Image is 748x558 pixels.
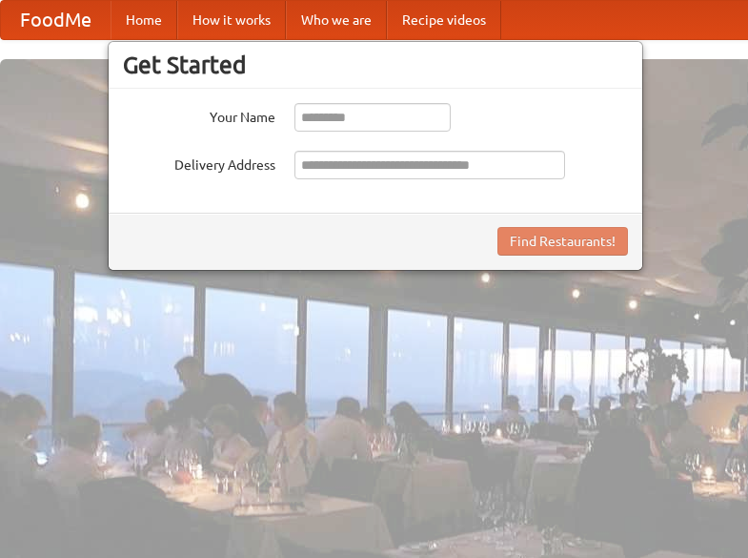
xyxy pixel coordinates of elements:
[387,1,501,39] a: Recipe videos
[111,1,177,39] a: Home
[177,1,286,39] a: How it works
[286,1,387,39] a: Who we are
[1,1,111,39] a: FoodMe
[123,51,628,79] h3: Get Started
[123,103,275,127] label: Your Name
[497,227,628,256] button: Find Restaurants!
[123,151,275,175] label: Delivery Address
